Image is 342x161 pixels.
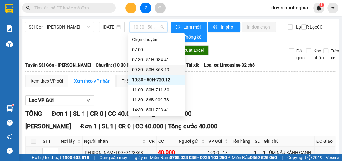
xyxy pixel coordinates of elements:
[135,123,163,130] span: CC 40.000
[320,3,323,7] span: 1
[221,24,235,30] span: In phơi
[183,34,202,40] span: Thống kê
[262,136,314,147] th: Ghi chú
[155,3,166,13] button: aim
[266,4,313,12] span: duyls.minhnghia
[158,6,162,10] span: aim
[242,22,276,32] button: In đơn chọn
[170,155,227,160] strong: 0708 023 035 - 0935 103 250
[132,36,181,43] div: Chọn chuyến
[319,3,324,7] sup: 1
[99,123,100,130] span: |
[25,62,91,67] b: Tuyến: Sài Gòn - [PERSON_NAME]
[108,110,136,117] span: CC 40.000
[179,138,200,145] span: Người gửi
[90,110,103,117] span: CR 0
[86,98,91,103] span: down
[6,41,13,47] img: warehouse-icon
[7,120,13,126] span: question-circle
[25,123,71,130] span: [PERSON_NAME]
[31,78,63,84] div: Xem theo VP gửi
[96,62,141,68] span: Chuyến: (10:30 [DATE])
[327,3,338,13] button: caret-down
[204,62,255,68] span: Loại xe: Limousine 32 chỗ
[62,155,89,160] strong: 1900 633 818
[125,3,136,13] button: plus
[12,104,14,106] sup: 1
[105,110,106,117] span: |
[84,149,146,156] div: [PERSON_NAME] 0979423368
[171,45,209,55] button: downloadXuất Excel
[307,24,324,30] span: Lọc CC
[230,136,253,147] th: Tên hàng
[6,25,13,32] img: solution-icon
[132,106,181,113] div: 14:30 - 50H-723.41
[311,47,326,61] span: Kho nhận
[25,110,42,117] span: TỔNG
[228,156,230,159] span: ⚪️
[118,123,131,130] span: CR 0
[52,110,68,117] span: Đơn 1
[263,149,313,156] div: 1 TÚM NÂU BÁNH CANH
[132,76,181,83] div: 10:30 - 50H-720.12
[133,22,164,32] span: 10:30 - 50H-720.12
[7,148,13,154] span: message
[208,138,224,145] span: VP Gửi
[208,149,229,156] div: 109 QL 13
[253,136,262,147] th: SL
[132,56,181,63] div: 07:30 - 51H-084.41
[183,47,204,54] span: Xuất Excel
[7,134,13,140] span: notification
[165,123,166,130] span: |
[102,123,114,130] span: SL 1
[132,96,181,103] div: 11:30 - 86B-009.78
[26,6,30,10] span: search
[132,66,181,73] div: 09:30 - 50H-368.19
[128,35,185,45] div: Chọn chuyến
[168,123,217,130] span: Tổng cước 40.000
[183,24,202,30] span: Làm mới
[129,6,133,10] span: plus
[171,32,207,42] button: bar-chartThống kê
[84,138,141,145] span: Người nhận
[61,138,76,145] span: Nơi lấy
[282,154,283,161] span: |
[73,110,85,117] span: SL 1
[176,25,181,30] span: sync
[315,136,335,147] th: ĐC Giao
[143,6,148,10] span: file-add
[94,154,95,161] span: |
[29,22,90,32] span: Sài Gòn - Phan Rí
[122,78,140,84] div: Thống kê
[29,96,54,104] span: Lọc VP Gửi
[186,62,199,68] span: Tài xế:
[80,123,97,130] span: Đơn 1
[132,46,181,53] div: 07:00
[87,110,88,117] span: |
[100,154,148,161] span: Cung cấp máy in - giấy in:
[171,22,207,32] button: syncLàm mới
[70,110,71,117] span: |
[25,95,94,105] button: Lọc VP Gửi
[316,5,322,11] img: icon-new-feature
[132,123,134,130] span: |
[294,24,310,30] span: Lọc CR
[208,22,240,32] button: printerIn phơi
[232,154,277,161] span: Miền Bắc
[207,147,230,159] td: 109 QL 13
[328,47,342,61] span: Trên xe
[41,136,59,147] th: STT
[147,136,157,147] th: CR
[32,154,89,161] span: Hỗ trợ kỹ thuật:
[307,155,312,160] span: copyright
[294,47,307,61] span: Đã giao
[132,86,181,93] div: 11:00 - 50H-711.30
[140,3,151,13] button: file-add
[250,155,277,160] strong: 0369 525 060
[103,24,115,30] input: 13/10/2025
[213,25,218,30] span: printer
[5,4,13,13] img: logo-vxr
[115,123,117,130] span: |
[34,4,108,11] input: Tìm tên, số ĐT hoặc mã đơn
[157,136,177,147] th: CC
